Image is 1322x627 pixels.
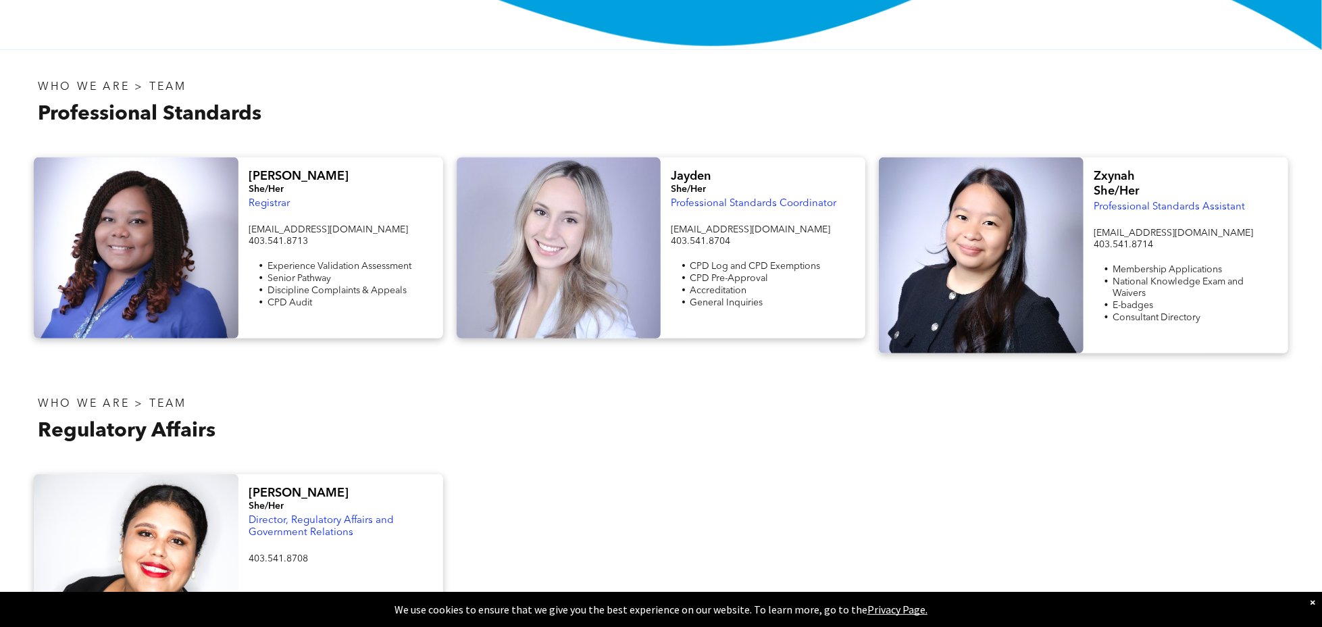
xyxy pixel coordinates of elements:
span: Experience Validation Assessment [268,261,411,271]
span: [EMAIL_ADDRESS][DOMAIN_NAME] [671,225,830,234]
span: Consultant Directory [1113,313,1200,322]
span: [EMAIL_ADDRESS][DOMAIN_NAME] [249,225,408,234]
span: Director, Regulatory Affairs and Government Relations [249,516,394,538]
span: General Inquiries [690,298,763,307]
span: Professional Standards Coordinator [671,199,836,209]
span: Zxynah She/Her [1094,170,1140,197]
span: 403.541.8704 [671,236,730,246]
span: CPD Audit [268,298,312,307]
span: 403.541.8714 [1094,240,1153,249]
span: 403.541.8713 [249,236,308,246]
span: Registrar [249,199,290,209]
span: WHO WE ARE > TEAM [38,82,186,93]
span: She/Her [249,501,284,511]
span: Discipline Complaints & Appeals [268,286,407,295]
span: [PERSON_NAME] [249,170,349,182]
span: Regulatory Affairs [38,421,215,441]
span: CPD Pre-Approval [690,274,768,283]
span: National Knowledge Exam and Waivers [1113,277,1244,298]
span: She/Her [671,184,706,194]
span: WHO WE ARE > TEAM [38,399,186,409]
div: Dismiss notification [1310,595,1315,609]
span: Professional Standards Assistant [1094,202,1245,212]
span: She/Her [249,184,284,194]
span: [PERSON_NAME] [249,487,349,499]
span: Accreditation [690,286,746,295]
span: Senior Pathway [268,274,331,283]
a: Privacy Page. [867,603,927,616]
span: CPD Log and CPD Exemptions [690,261,820,271]
span: Jayden [671,170,711,182]
span: Membership Applications [1113,265,1222,274]
span: [EMAIL_ADDRESS][DOMAIN_NAME] [1094,228,1253,238]
span: Professional Standards [38,104,261,124]
span: E-badges [1113,301,1153,310]
span: 403.541.8708 [249,554,308,563]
